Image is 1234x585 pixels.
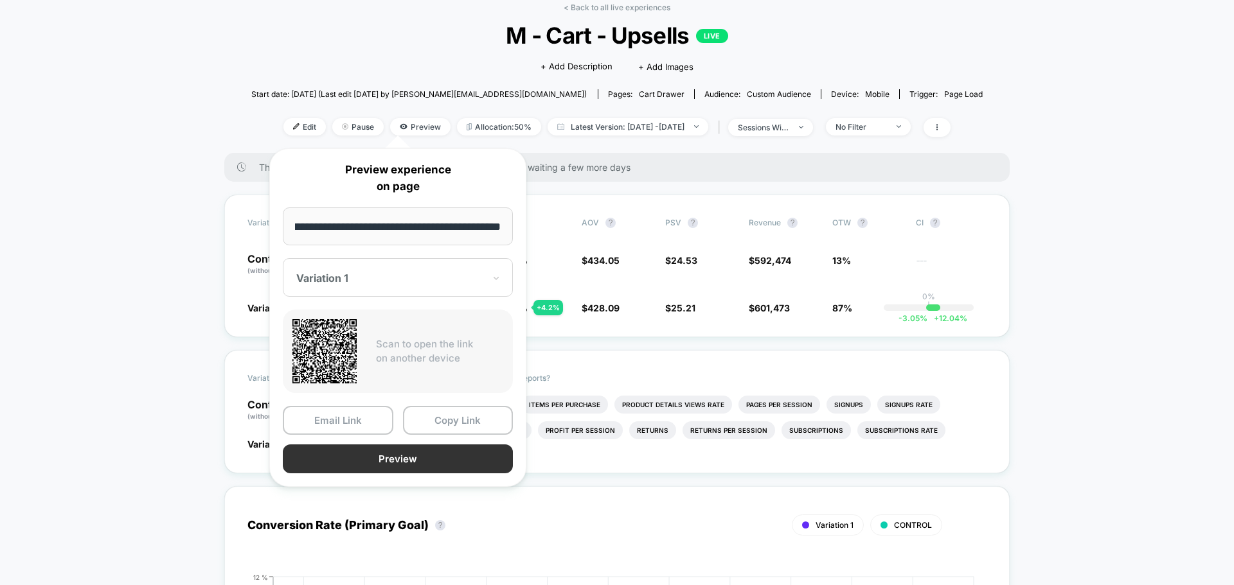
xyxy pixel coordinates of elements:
[587,255,620,266] span: 434.05
[816,520,854,530] span: Variation 1
[927,313,967,323] span: 12.04 %
[629,421,676,439] li: Returns
[665,255,697,266] span: $
[694,125,699,128] img: end
[436,373,987,383] p: Would like to see more reports?
[930,218,940,228] button: ?
[605,218,616,228] button: ?
[521,396,608,414] li: Items Per Purchase
[738,123,789,132] div: sessions with impression
[665,218,681,227] span: PSV
[787,218,798,228] button: ?
[704,89,811,99] div: Audience:
[288,22,947,49] span: M - Cart - Upsells
[799,126,803,128] img: end
[827,396,871,414] li: Signups
[916,218,987,228] span: CI
[749,302,790,313] span: $
[832,302,852,313] span: 87%
[909,89,983,99] div: Trigger:
[533,300,563,315] div: + 4.2 %
[832,218,903,228] span: OTW
[557,123,564,130] img: calendar
[782,421,851,439] li: Subscriptions
[671,255,697,266] span: 24.53
[564,3,670,12] a: < Back to all live experiences
[934,313,939,323] span: +
[922,292,935,301] p: 0%
[247,302,293,313] span: Variation 1
[247,266,305,274] span: (without changes)
[715,118,728,137] span: |
[582,255,620,266] span: $
[608,89,684,99] div: Pages:
[283,118,326,135] span: Edit
[836,122,887,132] div: No Filter
[587,302,620,313] span: 428.09
[738,396,820,414] li: Pages Per Session
[332,118,384,135] span: Pause
[283,162,513,195] p: Preview experience on page
[247,399,328,421] p: Control
[665,302,695,313] span: $
[457,118,541,135] span: Allocation: 50%
[747,89,811,99] span: Custom Audience
[696,29,728,43] p: LIVE
[390,118,451,135] span: Preview
[821,89,899,99] span: Device:
[582,302,620,313] span: $
[283,444,513,473] button: Preview
[548,118,708,135] span: Latest Version: [DATE] - [DATE]
[755,302,790,313] span: 601,473
[582,218,599,227] span: AOV
[247,439,293,450] span: Variation 1
[749,218,781,227] span: Revenue
[749,255,791,266] span: $
[376,337,503,366] p: Scan to open the link on another device
[283,406,393,435] button: Email Link
[688,218,698,228] button: ?
[403,406,514,435] button: Copy Link
[916,257,987,275] span: ---
[944,89,983,99] span: Page Load
[435,520,445,530] button: ?
[259,162,984,173] span: There are still no statistically significant results. We recommend waiting a few more days
[671,302,695,313] span: 25.21
[897,125,901,128] img: end
[247,412,305,420] span: (without changes)
[894,520,932,530] span: CONTROL
[857,421,945,439] li: Subscriptions Rate
[293,123,300,130] img: edit
[541,60,613,73] span: + Add Description
[877,396,940,414] li: Signups Rate
[755,255,791,266] span: 592,474
[927,301,930,311] p: |
[247,218,318,228] span: Variation
[639,89,684,99] span: cart drawer
[638,62,693,72] span: + Add Images
[342,123,348,130] img: end
[683,421,775,439] li: Returns Per Session
[467,123,472,130] img: rebalance
[832,255,851,266] span: 13%
[247,373,318,383] span: Variation
[865,89,890,99] span: mobile
[614,396,732,414] li: Product Details Views Rate
[857,218,868,228] button: ?
[247,254,318,275] p: Control
[251,89,587,99] span: Start date: [DATE] (Last edit [DATE] by [PERSON_NAME][EMAIL_ADDRESS][DOMAIN_NAME])
[253,573,268,581] tspan: 12 %
[899,313,927,323] span: -3.05 %
[538,421,623,439] li: Profit Per Session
